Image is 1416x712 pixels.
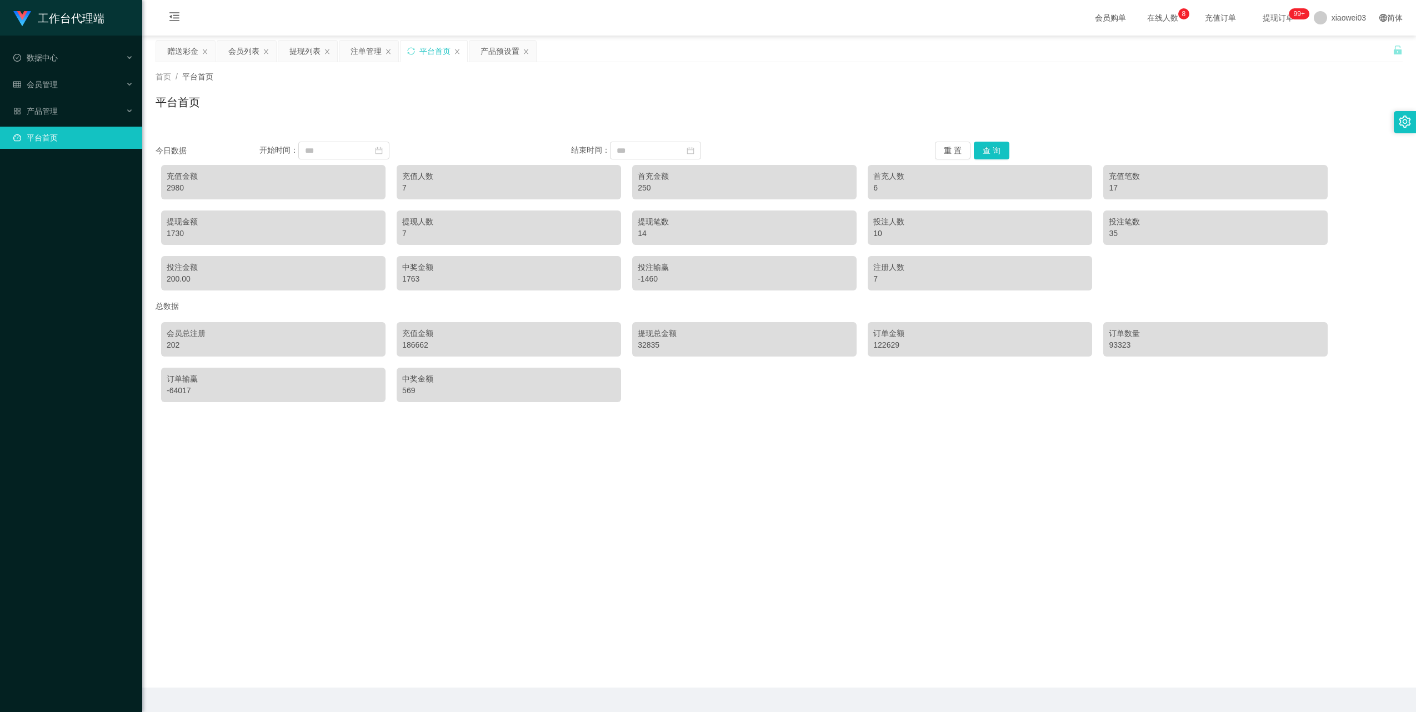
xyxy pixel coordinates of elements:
span: 数据中心 [13,53,58,62]
div: 充值金额 [402,328,616,339]
i: 图标: setting [1399,116,1411,128]
div: 投注人数 [873,216,1087,228]
div: 7 [873,273,1087,285]
div: 今日数据 [156,145,259,157]
p: 8 [1182,8,1185,19]
span: 充值订单 [1199,14,1242,22]
div: 中奖金额 [402,373,616,385]
i: 图标: calendar [687,147,694,154]
div: 投注笔数 [1109,216,1322,228]
div: 订单输赢 [167,373,380,385]
div: 会员总注册 [167,328,380,339]
span: 产品管理 [13,107,58,116]
span: 在线人数 [1142,14,1184,22]
div: 提现总金额 [638,328,851,339]
i: 图标: unlock [1393,45,1403,55]
div: 2980 [167,182,380,194]
div: 569 [402,385,616,397]
div: 202 [167,339,380,351]
i: 图标: close [385,48,392,55]
div: 1763 [402,273,616,285]
div: 首充金额 [638,171,851,182]
span: 平台首页 [182,72,213,81]
div: 产品预设置 [481,41,519,62]
div: 赠送彩金 [167,41,198,62]
i: 图标: appstore-o [13,107,21,115]
div: 注册人数 [873,262,1087,273]
a: 图标: dashboard平台首页 [13,127,133,149]
div: 186662 [402,339,616,351]
span: 开始时间： [259,146,298,154]
sup: 1069 [1289,8,1309,19]
div: 充值金额 [167,171,380,182]
h1: 工作台代理端 [38,1,104,36]
div: 平台首页 [419,41,451,62]
sup: 8 [1178,8,1189,19]
img: logo.9652507e.png [13,11,31,27]
i: 图标: table [13,81,21,88]
div: 投注金额 [167,262,380,273]
div: 中奖金额 [402,262,616,273]
div: 投注输赢 [638,262,851,273]
i: 图标: close [324,48,331,55]
div: 93323 [1109,339,1322,351]
span: / [176,72,178,81]
div: -1460 [638,273,851,285]
div: -64017 [167,385,380,397]
div: 200.00 [167,273,380,285]
i: 图标: sync [407,47,415,55]
div: 订单数量 [1109,328,1322,339]
i: 图标: close [454,48,461,55]
button: 查 询 [974,142,1009,159]
div: 6 [873,182,1087,194]
span: 会员管理 [13,80,58,89]
span: 提现订单 [1257,14,1299,22]
div: 提现人数 [402,216,616,228]
i: 图标: global [1379,14,1387,22]
div: 提现笔数 [638,216,851,228]
div: 充值人数 [402,171,616,182]
div: 会员列表 [228,41,259,62]
i: 图标: close [263,48,269,55]
div: 14 [638,228,851,239]
div: 注单管理 [351,41,382,62]
div: 32835 [638,339,851,351]
div: 提现列表 [289,41,321,62]
div: 首充人数 [873,171,1087,182]
span: 首页 [156,72,171,81]
a: 工作台代理端 [13,13,104,22]
div: 提现金额 [167,216,380,228]
div: 122629 [873,339,1087,351]
i: 图标: close [202,48,208,55]
div: 250 [638,182,851,194]
div: 7 [402,228,616,239]
div: 10 [873,228,1087,239]
span: 结束时间： [571,146,610,154]
div: 7 [402,182,616,194]
div: 订单金额 [873,328,1087,339]
div: 17 [1109,182,1322,194]
h1: 平台首页 [156,94,200,111]
i: 图标: menu-fold [156,1,193,36]
i: 图标: calendar [375,147,383,154]
div: 总数据 [156,296,1403,317]
div: 1730 [167,228,380,239]
div: 35 [1109,228,1322,239]
button: 重 置 [935,142,970,159]
i: 图标: check-circle-o [13,54,21,62]
div: 充值笔数 [1109,171,1322,182]
i: 图标: close [523,48,529,55]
